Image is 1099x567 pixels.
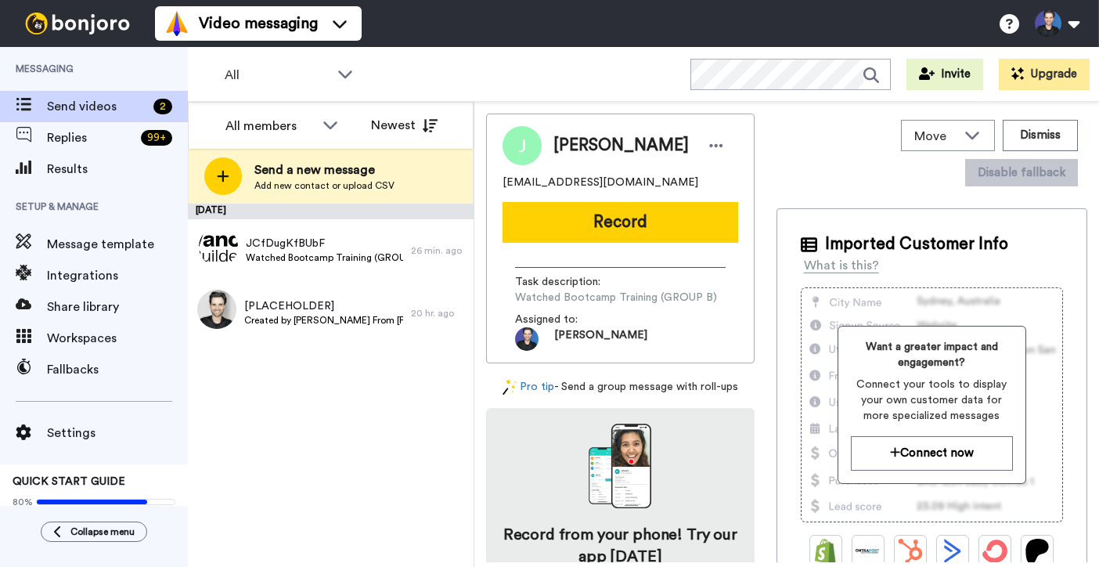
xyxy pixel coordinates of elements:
span: Message template [47,235,188,254]
span: QUICK START GUIDE [13,476,125,487]
span: Send videos [47,97,147,116]
span: Integrations [47,266,188,285]
img: Shopify [813,539,838,564]
button: Record [503,202,738,243]
img: 5080f28e-8702-4f3b-9ccf-94f15f306e22.png [199,227,238,266]
img: ActiveCampaign [940,539,965,564]
img: 6be86ef7-c569-4fce-93cb-afb5ceb4fafb-1583875477.jpg [515,327,539,351]
span: Share library [47,298,188,316]
div: All members [225,117,315,135]
img: Image of Joshua [503,126,542,165]
div: [DATE] [188,204,474,219]
span: Assigned to: [515,312,625,327]
span: All [225,66,330,85]
span: Connect your tools to display your own customer data for more specialized messages [851,377,1013,424]
button: Collapse menu [41,522,147,542]
button: Disable fallback [965,159,1078,186]
span: [PERSON_NAME] [554,327,647,351]
span: Replies [47,128,135,147]
div: 26 min. ago [411,244,466,257]
span: Imported Customer Info [825,233,1008,256]
button: Invite [906,59,983,90]
div: 99 + [141,130,172,146]
div: What is this? [804,256,879,275]
span: Add new contact or upload CSV [254,179,395,192]
button: Newest [359,110,449,141]
button: Dismiss [1003,120,1078,151]
span: [EMAIL_ADDRESS][DOMAIN_NAME] [503,175,698,190]
span: Watched Bootcamp Training (GROUP A) [246,251,403,264]
span: 80% [13,496,33,508]
span: Fallbacks [47,360,188,379]
div: 2 [153,99,172,114]
span: Move [914,127,957,146]
img: vm-color.svg [164,11,189,36]
div: - Send a group message with roll-ups [486,379,755,395]
button: Upgrade [999,59,1090,90]
img: bj-logo-header-white.svg [19,13,136,34]
span: Task description : [515,274,625,290]
span: Workspaces [47,329,188,348]
img: download [589,424,651,508]
img: Ontraport [856,539,881,564]
span: Created by [PERSON_NAME] From [PERSON_NAME][GEOGRAPHIC_DATA] [244,314,403,327]
img: magic-wand.svg [503,379,517,395]
span: Settings [47,424,188,442]
span: Video messaging [199,13,318,34]
button: Connect now [851,436,1013,470]
span: [PLACEHOLDER] [244,298,403,314]
span: Want a greater impact and engagement? [851,339,1013,370]
img: 6e068e8c-427a-4d8a-b15f-36e1abfcd730 [197,290,236,329]
span: Results [47,160,188,179]
div: 20 hr. ago [411,307,466,320]
span: [PERSON_NAME] [553,134,689,157]
span: Watched Bootcamp Training (GROUP B) [515,290,717,305]
span: Collapse menu [70,525,135,538]
img: Hubspot [898,539,923,564]
img: ConvertKit [982,539,1007,564]
span: JCfDugKfBUbF [246,236,403,251]
span: Send a new message [254,161,395,179]
a: Pro tip [503,379,554,395]
img: Patreon [1025,539,1050,564]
